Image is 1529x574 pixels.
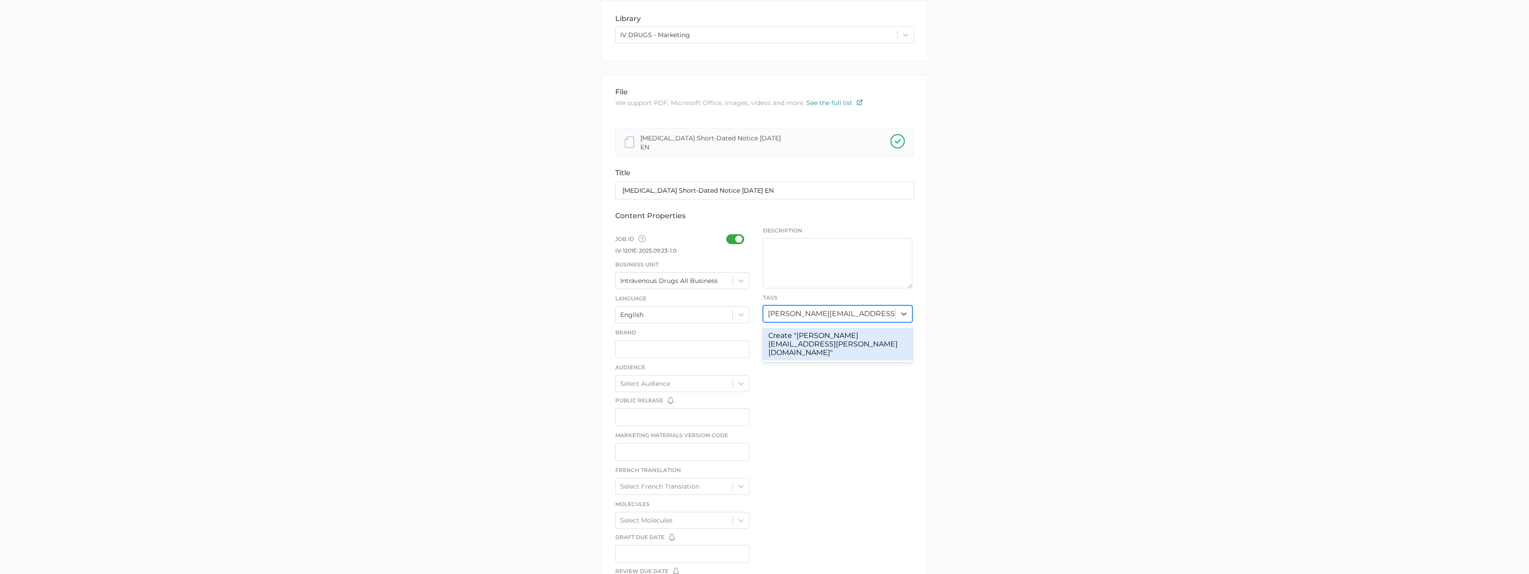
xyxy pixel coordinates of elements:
div: title [615,169,914,177]
div: Select French Translation [620,482,699,490]
img: tooltip-default.0a89c667.svg [639,235,646,242]
span: Tags [763,294,778,301]
p: We support PDF, Microsoft Office, images, videos and more. [615,98,914,108]
div: IV DRUGS - Marketing [620,31,690,39]
span: French Translation [615,467,681,473]
span: Public Release [615,397,663,405]
img: checkmark-upload-success.08ba15b3.svg [890,134,905,148]
span: Marketing Materials Version Code [615,432,728,439]
div: library [615,14,914,23]
span: Description [763,227,912,235]
input: Type the name of your content [615,181,914,199]
span: Molecules [615,501,650,507]
span: Audience [615,364,645,371]
span: Draft Due Date [615,533,664,541]
span: IV-1201E-2025.09.23-1.0 [615,247,677,254]
img: document-file-grey.20d19ea5.svg [625,136,635,148]
div: file [615,88,914,96]
span: Business Unit [615,261,659,268]
div: Create "[PERSON_NAME][EMAIL_ADDRESS][PERSON_NAME][DOMAIN_NAME]" [763,328,912,360]
img: bell-default.8986a8bf.svg [668,397,673,404]
div: content properties [615,211,914,220]
span: Language [615,295,647,302]
span: Brand [615,329,636,336]
div: Select Molecules [620,516,673,524]
div: [MEDICAL_DATA] Short-Dated Notice [DATE] EN [640,133,791,152]
div: Intravenous Drugs All Business [620,277,718,285]
img: external-link-icon.7ec190a1.svg [857,100,862,105]
span: Job ID [615,234,646,246]
div: Select Audience [620,380,670,388]
img: bell-default.8986a8bf.svg [669,534,675,541]
a: See the full list [806,99,862,107]
div: English [620,311,643,319]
